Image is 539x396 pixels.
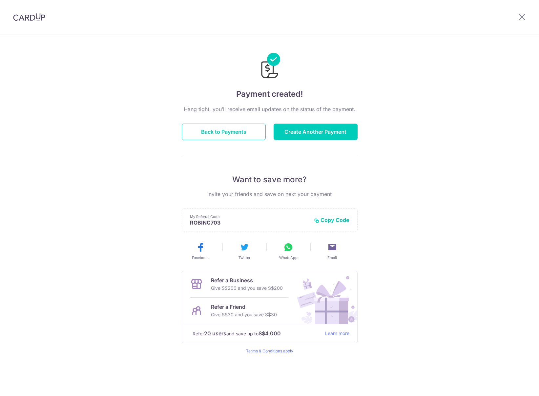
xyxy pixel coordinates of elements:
button: Twitter [225,242,264,260]
p: Give S$30 and you save S$30 [211,311,277,319]
h4: Payment created! [182,88,358,100]
button: Create Another Payment [274,124,358,140]
img: Refer [291,271,357,324]
a: Learn more [325,329,349,338]
button: Back to Payments [182,124,266,140]
button: Facebook [181,242,220,260]
img: CardUp [13,13,45,21]
p: Refer a Friend [211,303,277,311]
span: Twitter [238,255,250,260]
p: ROBINC703 [190,219,309,226]
a: Terms & Conditions apply [246,348,293,353]
p: Want to save more? [182,174,358,185]
p: Hang tight, you’ll receive email updates on the status of the payment. [182,105,358,113]
p: Invite your friends and save on next your payment [182,190,358,198]
button: WhatsApp [269,242,308,260]
span: Facebook [192,255,209,260]
strong: S$4,000 [259,329,281,337]
img: Payments [259,53,280,80]
p: Refer a Business [211,276,283,284]
p: My Referral Code [190,214,309,219]
strong: 20 users [204,329,226,337]
span: WhatsApp [279,255,298,260]
p: Refer and save up to [193,329,320,338]
span: Email [327,255,337,260]
p: Give S$200 and you save S$200 [211,284,283,292]
button: Email [313,242,352,260]
button: Copy Code [314,217,349,223]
